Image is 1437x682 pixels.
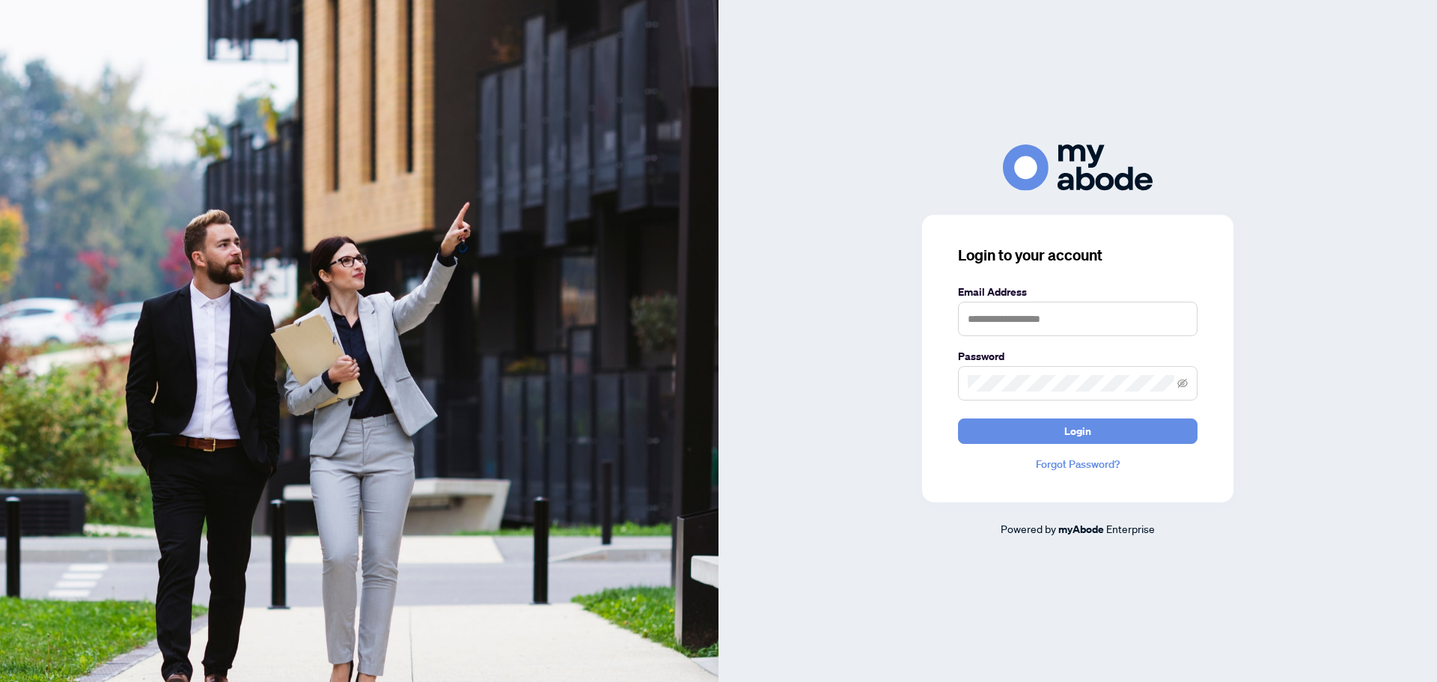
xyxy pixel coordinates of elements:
[958,348,1197,365] label: Password
[958,245,1197,266] h3: Login to your account
[1177,378,1188,389] span: eye-invisible
[958,418,1197,444] button: Login
[958,284,1197,300] label: Email Address
[1003,144,1153,190] img: ma-logo
[1064,419,1091,443] span: Login
[1001,522,1056,535] span: Powered by
[1106,522,1155,535] span: Enterprise
[958,456,1197,472] a: Forgot Password?
[1058,521,1104,538] a: myAbode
